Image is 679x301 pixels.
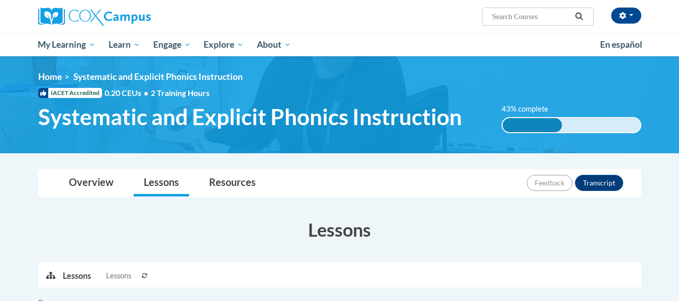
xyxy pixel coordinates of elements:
span: Systematic and Explicit Phonics Instruction [38,104,462,130]
span: My Learning [38,39,95,51]
button: Account Settings [611,8,641,24]
img: Cox Campus [38,8,151,26]
span: 0.20 CEUs [105,87,151,98]
label: 43% complete [502,104,559,115]
span: IACET Accredited [38,88,102,98]
span: About [257,39,291,51]
span: Engage [153,39,191,51]
a: Engage [147,33,198,56]
a: My Learning [32,33,103,56]
span: 2 Training Hours [151,88,210,97]
div: 43% complete [503,118,562,132]
span: Learn [109,39,140,51]
span: • [144,88,148,97]
a: Overview [59,170,124,196]
div: Main menu [23,33,656,56]
a: Learn [102,33,147,56]
button: Search [571,11,587,23]
span: Systematic and Explicit Phonics Instruction [73,71,243,82]
p: Lessons [63,270,91,281]
a: Explore [197,33,250,56]
span: Explore [204,39,244,51]
a: Resources [199,170,266,196]
a: Cox Campus [38,8,229,26]
input: Search Courses [491,11,571,23]
a: About [250,33,298,56]
span: En español [600,39,642,50]
h3: Lessons [38,217,641,242]
span: Lessons [106,270,131,281]
a: Home [38,71,62,82]
button: Transcript [575,175,623,191]
a: Lessons [134,170,189,196]
a: En español [594,34,649,55]
button: Feedback [527,175,572,191]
